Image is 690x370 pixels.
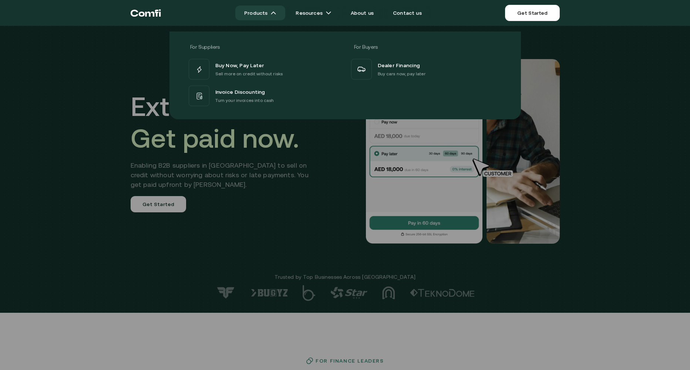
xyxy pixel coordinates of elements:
[378,70,425,78] p: Buy cars now, pay later
[187,84,341,107] a: Invoice DiscountingTurn your invoices into cash
[350,57,503,81] a: Dealer FinancingBuy cars now, pay later
[235,6,285,20] a: Productsarrow icons
[354,44,378,50] span: For Buyers
[215,70,283,78] p: Sell more on credit without risks
[187,57,341,81] a: Buy Now, Pay LaterSell more on credit without risks
[505,5,559,21] a: Get Started
[378,61,420,70] span: Dealer Financing
[270,10,276,16] img: arrow icons
[342,6,383,20] a: About us
[190,44,220,50] span: For Suppliers
[287,6,340,20] a: Resourcesarrow icons
[215,61,264,70] span: Buy Now, Pay Later
[215,97,274,104] p: Turn your invoices into cash
[384,6,431,20] a: Contact us
[215,87,265,97] span: Invoice Discounting
[326,10,331,16] img: arrow icons
[131,2,161,24] a: Return to the top of the Comfi home page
